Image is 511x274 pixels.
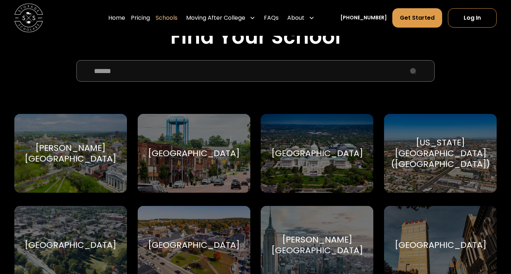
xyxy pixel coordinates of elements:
[392,8,442,28] a: Get Started
[269,234,365,256] div: [PERSON_NAME][GEOGRAPHIC_DATA]
[264,8,279,28] a: FAQs
[186,14,245,22] div: Moving After College
[284,8,317,28] div: About
[108,8,125,28] a: Home
[261,114,373,193] a: Go to selected school
[156,8,178,28] a: Schools
[448,8,497,28] a: Log In
[25,240,116,250] div: [GEOGRAPHIC_DATA]
[395,240,486,250] div: [GEOGRAPHIC_DATA]
[138,114,250,193] a: Go to selected school
[340,14,387,21] a: [PHONE_NUMBER]
[271,148,363,159] div: [GEOGRAPHIC_DATA]
[23,143,118,164] div: [PERSON_NAME][GEOGRAPHIC_DATA]
[287,14,304,22] div: About
[14,114,127,193] a: Go to selected school
[384,114,497,193] a: Go to selected school
[148,240,240,250] div: [GEOGRAPHIC_DATA]
[391,137,490,169] div: [US_STATE][GEOGRAPHIC_DATA] ([GEOGRAPHIC_DATA])
[14,4,43,32] img: Storage Scholars main logo
[183,8,258,28] div: Moving After College
[131,8,150,28] a: Pricing
[148,148,240,159] div: [GEOGRAPHIC_DATA]
[14,25,497,49] h2: Find Your School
